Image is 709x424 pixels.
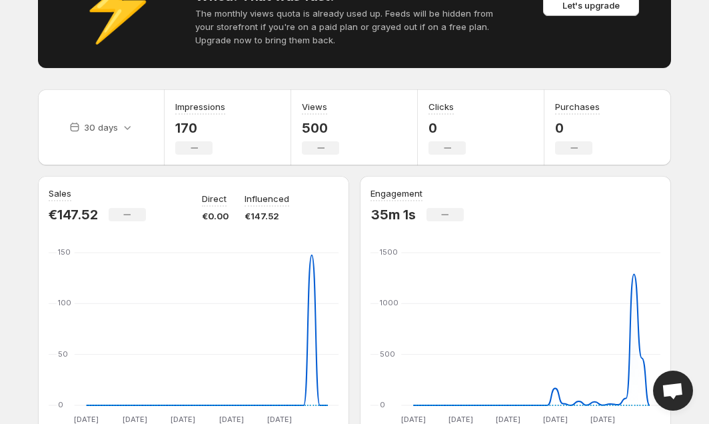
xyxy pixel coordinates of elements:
[380,400,385,409] text: 0
[590,415,615,424] text: [DATE]
[49,207,98,223] p: €147.52
[370,207,416,223] p: 35m 1s
[653,371,693,411] div: Open chat
[202,209,229,223] p: €0.00
[370,187,422,200] h3: Engagement
[543,415,568,424] text: [DATE]
[202,192,227,205] p: Direct
[74,415,99,424] text: [DATE]
[380,298,398,307] text: 1000
[195,7,514,47] p: The monthly views quota is already used up. Feeds will be hidden from your storefront if you're o...
[428,120,466,136] p: 0
[123,415,147,424] text: [DATE]
[58,298,71,307] text: 100
[428,100,454,113] h3: Clicks
[49,187,71,200] h3: Sales
[171,415,195,424] text: [DATE]
[84,121,118,134] p: 30 days
[302,120,339,136] p: 500
[267,415,292,424] text: [DATE]
[175,120,225,136] p: 170
[380,247,398,257] text: 1500
[401,415,426,424] text: [DATE]
[58,349,68,359] text: 50
[448,415,473,424] text: [DATE]
[175,100,225,113] h3: Impressions
[245,209,289,223] p: €147.52
[219,415,244,424] text: [DATE]
[380,349,395,359] text: 500
[302,100,327,113] h3: Views
[496,415,520,424] text: [DATE]
[245,192,289,205] p: Influenced
[58,400,63,409] text: 0
[555,120,600,136] p: 0
[58,247,71,257] text: 150
[555,100,600,113] h3: Purchases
